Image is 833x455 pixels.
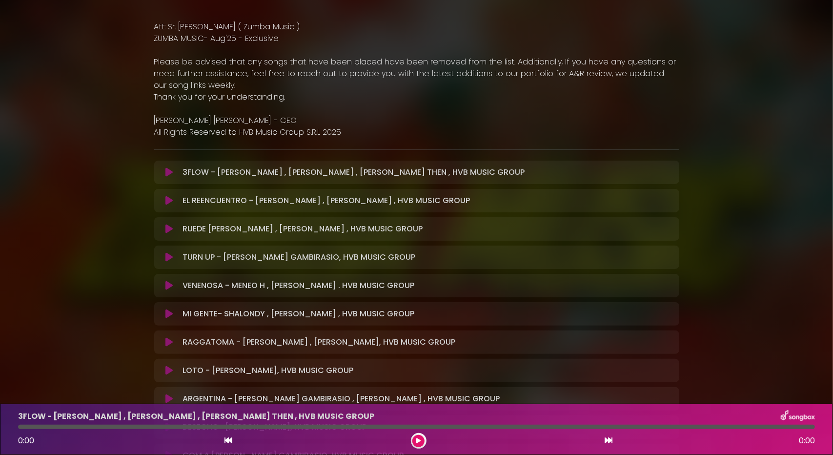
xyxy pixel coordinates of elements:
p: ARGENTINA - [PERSON_NAME] GAMBIRASIO , [PERSON_NAME] , HVB MUSIC GROUP [183,393,500,405]
p: Att: Sr. [PERSON_NAME] ( Zumba Music ) [154,21,679,33]
p: RUEDE [PERSON_NAME] , [PERSON_NAME] , HVB MUSIC GROUP [183,223,423,235]
p: MI GENTE- SHALONDY , [PERSON_NAME] , HVB MUSIC GROUP [183,308,414,320]
span: 0:00 [18,435,34,446]
p: TURN UP - [PERSON_NAME] GAMBIRASIO, HVB MUSIC GROUP [183,251,415,263]
p: LOTO - [PERSON_NAME], HVB MUSIC GROUP [183,365,353,376]
p: 3FLOW - [PERSON_NAME] , [PERSON_NAME] , [PERSON_NAME] THEN , HVB MUSIC GROUP [18,411,374,422]
p: Please be advised that any songs that have been placed have been removed from the list. Additiona... [154,56,679,91]
p: [PERSON_NAME] [PERSON_NAME] - CEO [154,115,679,126]
span: 0:00 [799,435,815,447]
p: RAGGATOMA - [PERSON_NAME] , [PERSON_NAME], HVB MUSIC GROUP [183,336,455,348]
p: ZUMBA MUSIC- Aug'25 - Exclusive [154,33,679,44]
p: Thank you for your understanding. [154,91,679,103]
p: EL REENCUENTRO - [PERSON_NAME] , [PERSON_NAME] , HVB MUSIC GROUP [183,195,470,207]
p: 3FLOW - [PERSON_NAME] , [PERSON_NAME] , [PERSON_NAME] THEN , HVB MUSIC GROUP [183,166,525,178]
img: songbox-logo-white.png [781,410,815,423]
p: VENENOSA - MENEO H , [PERSON_NAME] . HVB MUSIC GROUP [183,280,414,291]
p: All Rights Reserved to HVB Music Group S.R.L 2025 [154,126,679,138]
